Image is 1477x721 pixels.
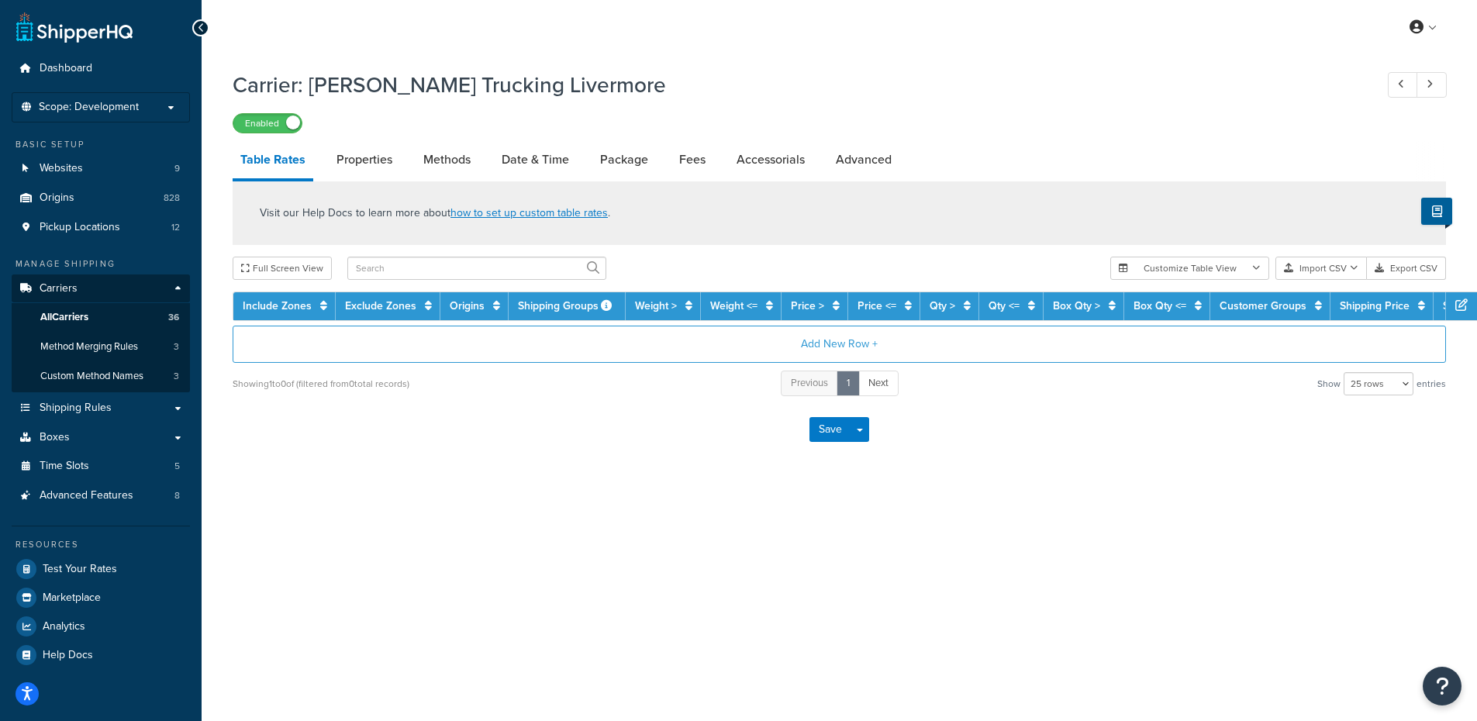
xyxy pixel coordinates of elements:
[40,431,70,444] span: Boxes
[40,191,74,205] span: Origins
[40,62,92,75] span: Dashboard
[837,371,860,396] a: 1
[40,311,88,324] span: All Carriers
[12,362,190,391] li: Custom Method Names
[671,141,713,178] a: Fees
[12,303,190,332] a: AllCarriers36
[12,184,190,212] li: Origins
[12,54,190,83] a: Dashboard
[828,141,899,178] a: Advanced
[345,298,416,314] a: Exclude Zones
[1275,257,1367,280] button: Import CSV
[43,649,93,662] span: Help Docs
[12,274,190,392] li: Carriers
[494,141,577,178] a: Date & Time
[858,371,899,396] a: Next
[1317,373,1341,395] span: Show
[12,481,190,510] a: Advanced Features8
[12,213,190,242] li: Pickup Locations
[868,375,889,390] span: Next
[989,298,1020,314] a: Qty <=
[12,257,190,271] div: Manage Shipping
[233,373,409,395] div: Showing 1 to 0 of (filtered from 0 total records)
[12,452,190,481] li: Time Slots
[40,370,143,383] span: Custom Method Names
[174,489,180,502] span: 8
[12,274,190,303] a: Carriers
[858,298,896,314] a: Price <=
[1220,298,1306,314] a: Customer Groups
[1053,298,1100,314] a: Box Qty >
[12,481,190,510] li: Advanced Features
[1134,298,1186,314] a: Box Qty <=
[450,298,485,314] a: Origins
[12,362,190,391] a: Custom Method Names3
[233,326,1446,363] button: Add New Row +
[40,162,83,175] span: Websites
[12,555,190,583] a: Test Your Rates
[243,298,312,314] a: Include Zones
[1340,298,1410,314] a: Shipping Price
[164,191,180,205] span: 828
[40,221,120,234] span: Pickup Locations
[12,154,190,183] li: Websites
[12,333,190,361] li: Method Merging Rules
[450,205,608,221] a: how to set up custom table rates
[12,452,190,481] a: Time Slots5
[1388,72,1418,98] a: Previous Record
[791,298,824,314] a: Price >
[174,370,179,383] span: 3
[329,141,400,178] a: Properties
[233,70,1359,100] h1: Carrier: [PERSON_NAME] Trucking Livermore
[930,298,955,314] a: Qty >
[40,460,89,473] span: Time Slots
[1110,257,1269,280] button: Customize Table View
[12,213,190,242] a: Pickup Locations12
[12,641,190,669] a: Help Docs
[12,154,190,183] a: Websites9
[12,184,190,212] a: Origins828
[347,257,606,280] input: Search
[233,257,332,280] button: Full Screen View
[40,402,112,415] span: Shipping Rules
[1423,667,1461,705] button: Open Resource Center
[1367,257,1446,280] button: Export CSV
[12,394,190,423] a: Shipping Rules
[12,138,190,151] div: Basic Setup
[168,311,179,324] span: 36
[12,584,190,612] a: Marketplace
[592,141,656,178] a: Package
[710,298,757,314] a: Weight <=
[12,612,190,640] a: Analytics
[174,162,180,175] span: 9
[43,620,85,633] span: Analytics
[40,340,138,354] span: Method Merging Rules
[40,489,133,502] span: Advanced Features
[729,141,813,178] a: Accessorials
[174,460,180,473] span: 5
[12,423,190,452] a: Boxes
[43,563,117,576] span: Test Your Rates
[781,371,838,396] a: Previous
[809,417,851,442] button: Save
[171,221,180,234] span: 12
[635,298,677,314] a: Weight >
[40,282,78,295] span: Carriers
[509,292,626,320] th: Shipping Groups
[233,141,313,181] a: Table Rates
[1417,373,1446,395] span: entries
[260,205,610,222] p: Visit our Help Docs to learn more about .
[1417,72,1447,98] a: Next Record
[791,375,828,390] span: Previous
[43,592,101,605] span: Marketplace
[1421,198,1452,225] button: Show Help Docs
[174,340,179,354] span: 3
[12,538,190,551] div: Resources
